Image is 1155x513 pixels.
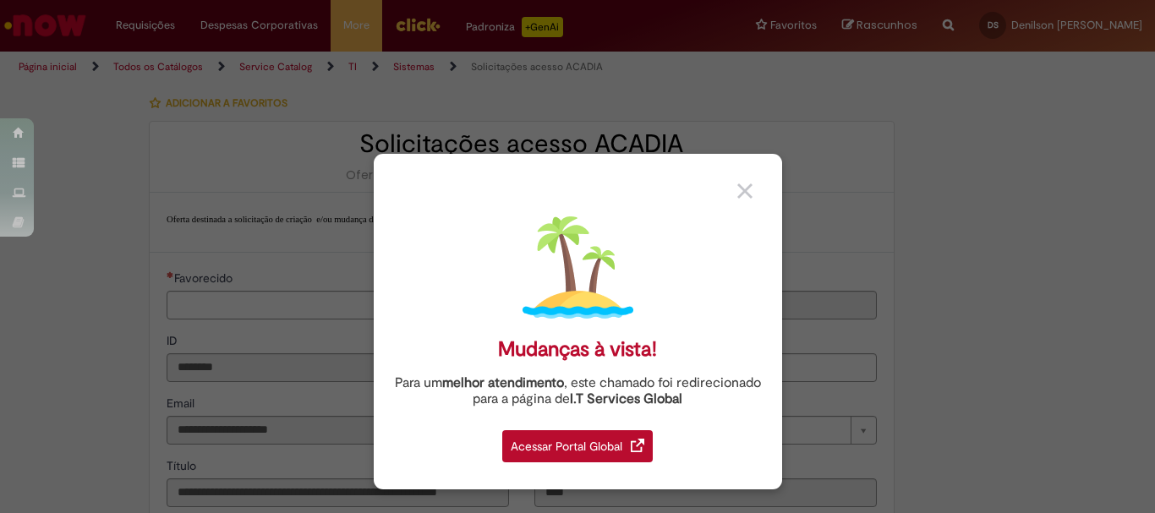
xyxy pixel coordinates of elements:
a: Acessar Portal Global [502,421,653,462]
strong: melhor atendimento [442,374,564,391]
img: island.png [523,212,633,323]
img: redirect_link.png [631,439,644,452]
img: close_button_grey.png [737,183,753,199]
a: I.T Services Global [570,381,682,407]
div: Mudanças à vista! [498,337,657,362]
div: Acessar Portal Global [502,430,653,462]
div: Para um , este chamado foi redirecionado para a página de [386,375,769,407]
